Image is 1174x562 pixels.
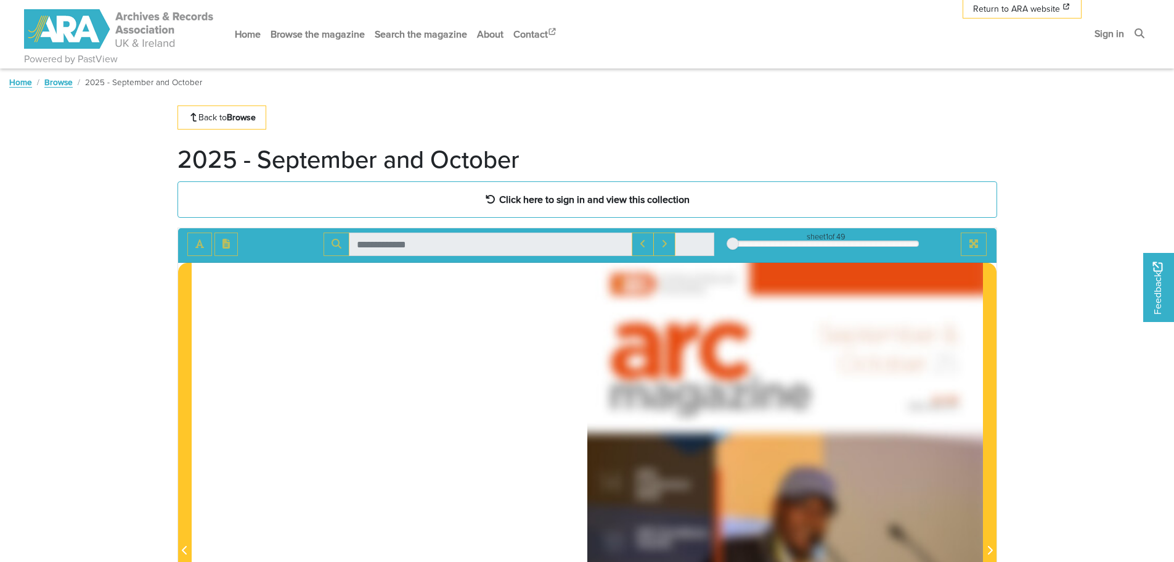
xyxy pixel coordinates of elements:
[472,18,508,51] a: About
[187,233,212,256] button: Toggle text selection (Alt+T)
[24,52,118,67] a: Powered by PastView
[826,231,828,242] span: 1
[227,111,256,123] strong: Browse
[177,144,520,174] h1: 2025 - September and October
[499,192,690,206] strong: Click here to sign in and view this collection
[177,105,267,130] a: Back toBrowse
[24,2,215,56] a: ARA - ARC Magazine | Powered by PastView logo
[324,233,349,256] button: Search
[508,18,563,51] a: Contact
[973,2,1060,15] span: Return to ARA website
[1143,253,1174,322] a: Would you like to provide feedback?
[230,18,266,51] a: Home
[733,231,919,242] div: sheet of 49
[24,9,215,49] img: ARA - ARC Magazine | Powered by PastView
[9,76,32,88] a: Home
[266,18,370,51] a: Browse the magazine
[349,233,632,256] input: Search for
[214,233,238,256] button: Open transcription window
[1151,262,1165,314] span: Feedback
[632,233,654,256] button: Previous Match
[85,76,202,88] span: 2025 - September and October
[1090,17,1129,50] a: Sign in
[177,181,997,218] a: Click here to sign in and view this collection
[653,233,675,256] button: Next Match
[370,18,472,51] a: Search the magazine
[44,76,73,88] a: Browse
[961,233,987,256] button: Full screen mode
